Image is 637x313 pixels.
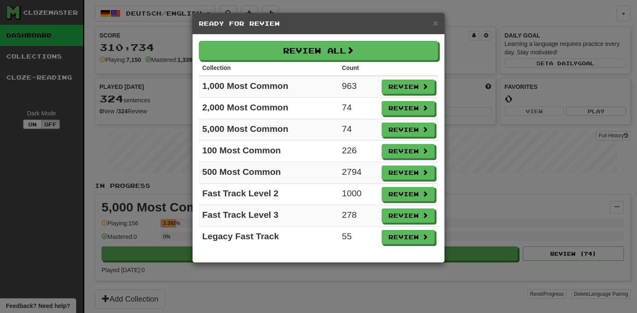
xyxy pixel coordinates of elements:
[433,19,438,27] button: Close
[382,80,435,94] button: Review
[339,162,378,184] td: 2794
[382,123,435,137] button: Review
[199,162,339,184] td: 500 Most Common
[199,141,339,162] td: 100 Most Common
[339,184,378,205] td: 1000
[382,230,435,244] button: Review
[339,98,378,119] td: 74
[382,166,435,180] button: Review
[433,18,438,28] span: ×
[339,60,378,76] th: Count
[199,205,339,227] td: Fast Track Level 3
[382,101,435,115] button: Review
[339,227,378,248] td: 55
[382,209,435,223] button: Review
[199,76,339,98] td: 1,000 Most Common
[382,144,435,158] button: Review
[382,187,435,201] button: Review
[199,60,339,76] th: Collection
[339,119,378,141] td: 74
[199,119,339,141] td: 5,000 Most Common
[199,98,339,119] td: 2,000 Most Common
[199,19,438,28] h5: Ready for Review
[199,41,438,60] button: Review All
[339,141,378,162] td: 226
[199,227,339,248] td: Legacy Fast Track
[339,76,378,98] td: 963
[199,184,339,205] td: Fast Track Level 2
[339,205,378,227] td: 278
